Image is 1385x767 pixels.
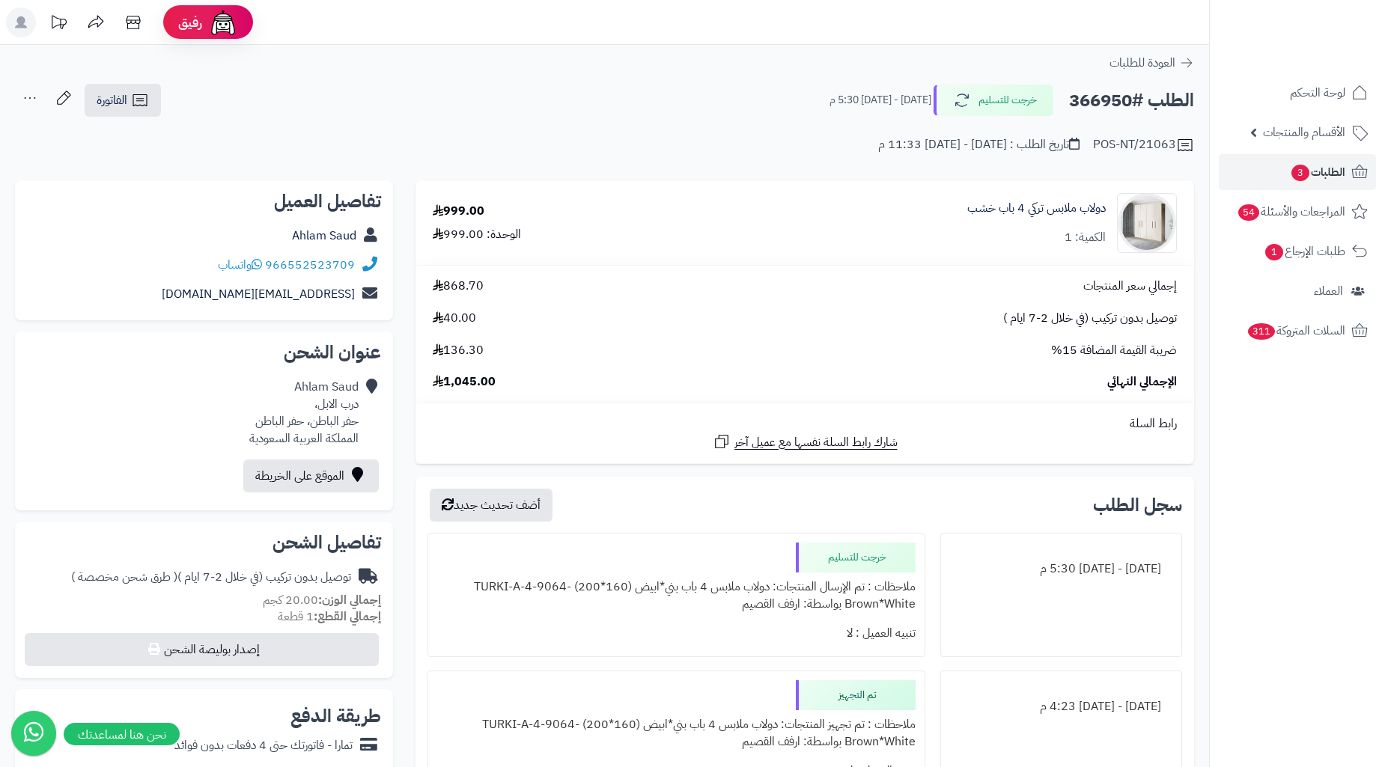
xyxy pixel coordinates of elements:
[27,192,381,210] h2: تفاصيل العميل
[433,310,476,327] span: 40.00
[934,85,1053,116] button: خرجت للتسليم
[1248,323,1275,340] span: 311
[292,227,356,245] a: Ahlam Saud
[178,13,202,31] span: رفيق
[27,343,381,361] h2: عنوان الشحن
[421,415,1188,433] div: رابط السلة
[1065,229,1106,246] div: الكمية: 1
[433,226,521,243] div: الوحدة: 999.00
[734,434,898,451] span: شارك رابط السلة نفسها مع عميل آخر
[1246,320,1345,341] span: السلات المتروكة
[1219,194,1376,230] a: المراجعات والأسئلة54
[25,633,379,666] button: إصدار بوليصة الشحن
[71,569,351,586] div: توصيل بدون تركيب (في خلال 2-7 ايام )
[1219,75,1376,111] a: لوحة التحكم
[162,285,355,303] a: [EMAIL_ADDRESS][DOMAIN_NAME]
[430,489,553,522] button: أضف تحديث جديد
[263,591,381,609] small: 20.00 كجم
[1263,122,1345,143] span: الأقسام والمنتجات
[1237,201,1345,222] span: المراجعات والأسئلة
[1093,496,1182,514] h3: سجل الطلب
[1265,244,1283,260] span: 1
[278,608,381,626] small: 1 قطعة
[314,608,381,626] strong: إجمالي القطع:
[290,707,381,725] h2: طريقة الدفع
[878,136,1080,153] div: تاريخ الطلب : [DATE] - [DATE] 11:33 م
[40,7,77,41] a: تحديثات المنصة
[318,591,381,609] strong: إجمالي الوزن:
[437,619,916,648] div: تنبيه العميل : لا
[1069,85,1194,116] h2: الطلب #366950
[1109,54,1175,72] span: العودة للطلبات
[1290,162,1345,183] span: الطلبات
[1219,313,1376,349] a: السلات المتروكة311
[1109,54,1194,72] a: العودة للطلبات
[1219,273,1376,309] a: العملاء
[713,433,898,451] a: شارك رابط السلة نفسها مع عميل آخر
[1264,241,1345,262] span: طلبات الإرجاع
[1219,154,1376,190] a: الطلبات3
[208,7,238,37] img: ai-face.png
[218,256,262,274] a: واتساب
[1219,233,1376,269] a: طلبات الإرجاع1
[174,737,353,754] div: تمارا - فاتورتك حتى 4 دفعات بدون فوائد
[1051,342,1177,359] span: ضريبة القيمة المضافة 15%
[1107,373,1177,391] span: الإجمالي النهائي
[950,692,1172,721] div: [DATE] - [DATE] 4:23 م
[243,459,379,492] a: الموقع على الخريطة
[433,203,484,220] div: 999.00
[1093,136,1194,154] div: POS-NT/21063
[796,543,916,572] div: خرجت للتسليم
[1003,310,1177,327] span: توصيل بدون تركيب (في خلال 2-7 ايام )
[1283,42,1371,73] img: logo-2.png
[97,91,127,109] span: الفاتورة
[437,710,916,757] div: ملاحظات : تم تجهيز المنتجات: دولاب ملابس 4 باب بني*ابيض (160*200) TURKI-A-4-9064- Brown*White بوا...
[950,554,1172,584] div: [DATE] - [DATE] 5:30 م
[85,84,161,117] a: الفاتورة
[71,568,177,586] span: ( طرق شحن مخصصة )
[437,572,916,619] div: ملاحظات : تم الإرسال المنتجات: دولاب ملابس 4 باب بني*ابيض (160*200) TURKI-A-4-9064- Brown*White ب...
[1083,278,1177,295] span: إجمالي سعر المنتجات
[249,379,359,447] div: Ahlam Saud درب الابل، حفر الباطن، حفر الباطن المملكة العربية السعودية
[1118,193,1176,253] img: 1733207332-1-90x90.jpg
[1238,204,1259,221] span: 54
[1291,165,1309,181] span: 3
[27,534,381,551] h2: تفاصيل الشحن
[433,278,484,295] span: 868.70
[265,256,355,274] a: 966552523709
[830,93,931,108] small: [DATE] - [DATE] 5:30 م
[433,373,496,391] span: 1,045.00
[796,680,916,710] div: تم التجهيز
[1290,82,1345,103] span: لوحة التحكم
[1314,281,1343,302] span: العملاء
[433,342,484,359] span: 136.30
[967,200,1106,217] a: دولاب ملابس تركي 4 باب خشب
